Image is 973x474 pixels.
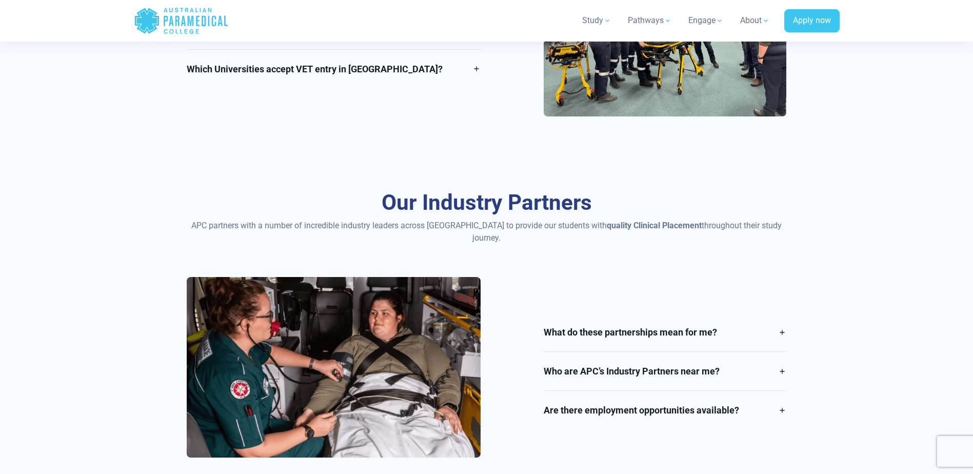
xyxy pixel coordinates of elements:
a: About [734,6,776,35]
strong: quality Clinical Placement [607,221,702,230]
a: Who are APC’s Industry Partners near me? [544,352,786,390]
h3: Our Industry Partners [187,190,787,216]
a: What do these partnerships mean for me? [544,313,786,351]
a: Apply now [784,9,840,33]
a: Australian Paramedical College [134,4,229,37]
a: Which Universities accept VET entry in [GEOGRAPHIC_DATA]? [187,50,481,88]
a: Are there employment opportunities available? [544,391,786,429]
a: Study [576,6,618,35]
a: Engage [682,6,730,35]
p: APC partners with a number of incredible industry leaders across [GEOGRAPHIC_DATA] to provide our... [187,220,787,244]
a: Pathways [622,6,678,35]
